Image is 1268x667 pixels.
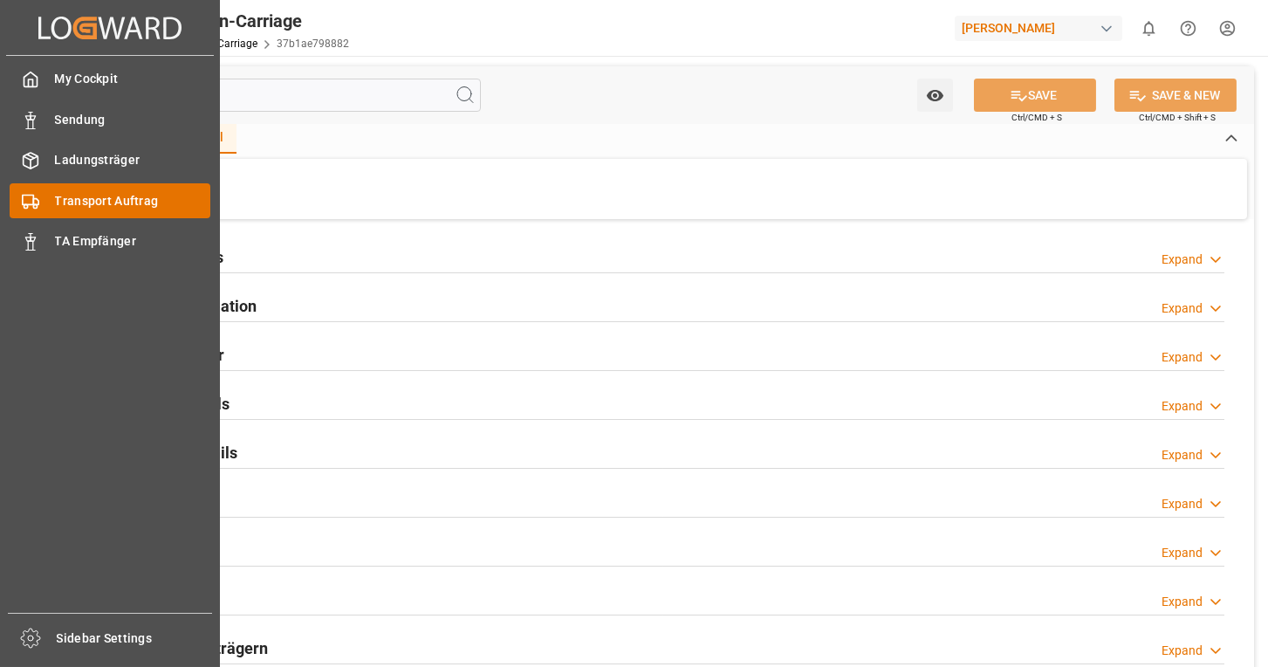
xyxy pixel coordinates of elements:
div: Expand [1162,397,1203,416]
div: Expand [1162,251,1203,269]
div: Expand [1162,446,1203,464]
div: [PERSON_NAME] [955,16,1122,41]
span: My Cockpit [55,70,211,88]
button: SAVE [974,79,1096,112]
span: Transport Auftrag [55,192,211,210]
input: Search Fields [80,79,481,112]
button: open menu [917,79,953,112]
button: show 0 new notifications [1129,9,1169,48]
span: TA Empfänger [55,232,211,251]
div: Expand [1162,299,1203,318]
span: Ctrl/CMD + Shift + S [1139,111,1216,124]
span: Ctrl/CMD + S [1011,111,1062,124]
a: TA Empfänger [10,224,210,258]
div: Expand [1162,642,1203,660]
span: Ladungsträger [55,151,211,169]
button: SAVE & NEW [1114,79,1237,112]
span: Sendung [55,111,211,129]
div: Expand [1162,544,1203,562]
div: Expand [1162,495,1203,513]
button: [PERSON_NAME] [955,11,1129,45]
a: My Cockpit [10,62,210,96]
a: Sendung [10,102,210,136]
div: Expand [1162,593,1203,611]
button: Help Center [1169,9,1208,48]
a: Transport Auftrag [10,183,210,217]
a: Ladungsträger [10,143,210,177]
span: Sidebar Settings [57,629,213,648]
div: Expand [1162,348,1203,367]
